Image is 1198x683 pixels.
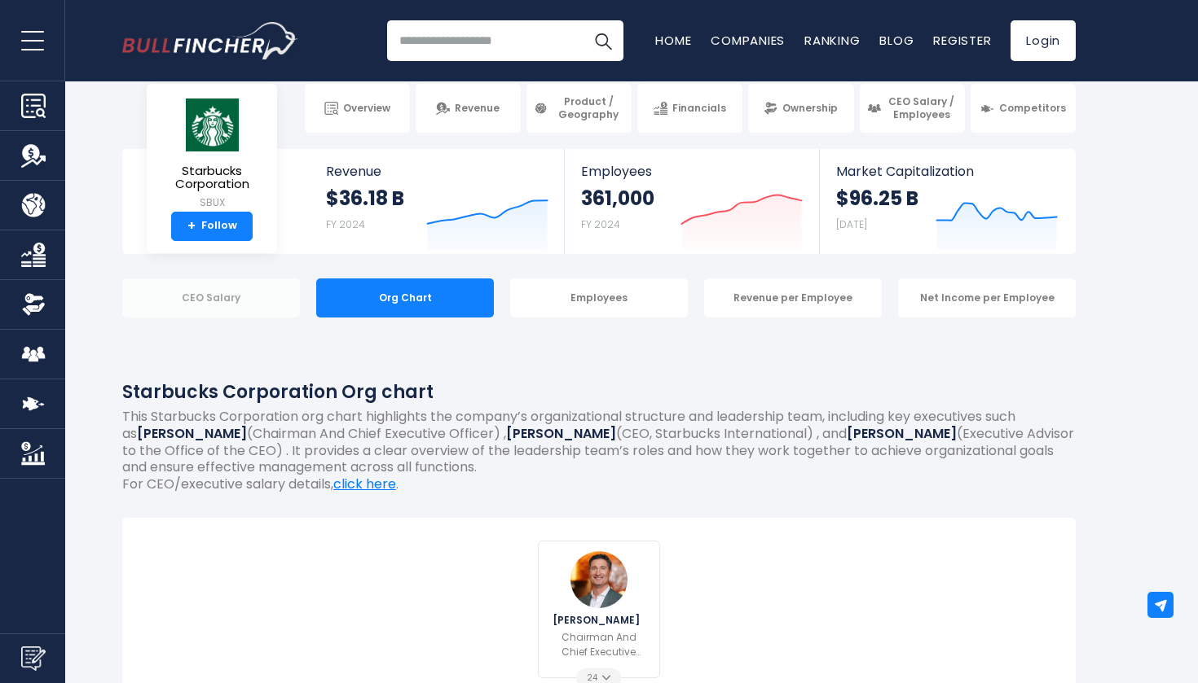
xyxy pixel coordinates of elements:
a: Login [1011,20,1076,61]
strong: + [187,219,196,234]
a: Register [933,32,991,49]
span: Financials [672,102,726,115]
a: Home [655,32,691,49]
span: Revenue [455,102,500,115]
h1: Starbucks Corporation Org chart [122,379,1076,405]
span: Employees [581,164,802,179]
a: CEO Salary / Employees [860,84,965,133]
a: Product / Geography [526,84,632,133]
b: [PERSON_NAME] [506,424,616,443]
img: Ownership [21,292,46,317]
a: Companies [711,32,785,49]
a: Starbucks Corporation SBUX [159,97,265,212]
span: Competitors [999,102,1066,115]
a: Competitors [971,84,1076,133]
strong: $96.25 B [836,186,918,211]
button: Search [583,20,623,61]
a: Market Capitalization $96.25 B [DATE] [820,149,1074,254]
span: Ownership [782,102,838,115]
a: Ranking [804,32,860,49]
a: Employees 361,000 FY 2024 [565,149,818,254]
a: Ownership [748,84,853,133]
div: Net Income per Employee [898,278,1076,317]
strong: $36.18 B [326,186,404,211]
a: Overview [305,84,410,133]
a: Brian Niccol [PERSON_NAME] Chairman And Chief Executive Officer 24 [538,541,660,678]
small: SBUX [160,195,264,210]
a: click here [333,475,396,493]
div: Org Chart [316,278,494,317]
a: +Follow [171,212,253,241]
div: Employees [510,278,688,317]
img: Brian Niccol [570,551,628,608]
a: Revenue [416,84,521,133]
span: Product / Geography [553,95,624,120]
strong: 361,000 [581,186,654,211]
span: Overview [343,102,390,115]
div: Revenue per Employee [704,278,882,317]
a: Go to homepage [122,22,297,59]
small: FY 2024 [581,217,620,231]
span: Revenue [326,164,548,179]
a: Financials [637,84,742,133]
span: 24 [587,674,602,682]
b: [PERSON_NAME] [137,424,247,443]
a: Blog [879,32,914,49]
span: Market Capitalization [836,164,1058,179]
div: CEO Salary [122,278,300,317]
small: FY 2024 [326,217,365,231]
img: Bullfincher logo [122,22,298,59]
span: Starbucks Corporation [160,164,264,191]
b: [PERSON_NAME] [847,424,957,443]
small: [DATE] [836,217,867,231]
span: CEO Salary / Employees [886,95,958,120]
p: Chairman And Chief Executive Officer [548,630,650,659]
p: This Starbucks Corporation org chart highlights the company’s organizational structure and leader... [122,409,1076,476]
a: Revenue $36.18 B FY 2024 [310,149,565,254]
span: [PERSON_NAME] [553,615,645,625]
p: For CEO/executive salary details, . [122,476,1076,493]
